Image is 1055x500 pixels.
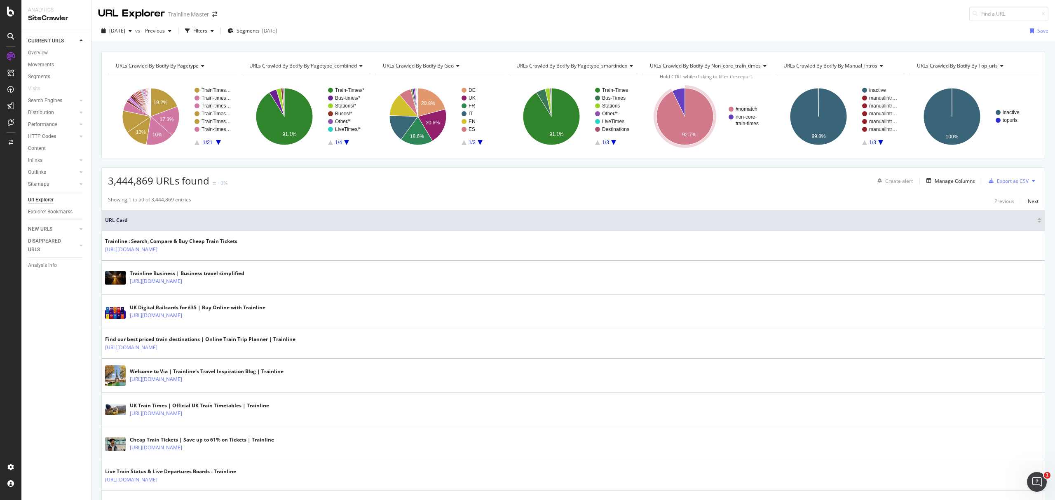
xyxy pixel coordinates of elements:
text: Stations/* [335,103,356,109]
text: 17.3% [160,117,174,122]
a: Movements [28,61,85,69]
div: A chart. [642,81,771,152]
button: Manage Columns [923,176,975,186]
div: Export as CSV [997,178,1029,185]
text: 1/3 [602,140,609,145]
svg: A chart. [776,81,905,152]
text: FR [469,103,475,109]
text: Other/* [602,111,618,117]
text: Bus-Times [602,95,626,101]
div: A chart. [241,81,371,152]
a: [URL][DOMAIN_NAME] [130,277,182,285]
div: HTTP Codes [28,132,56,141]
div: Segments [28,72,50,81]
text: UK [469,95,476,101]
div: Previous [994,198,1014,205]
text: manualintr… [869,126,897,132]
a: [URL][DOMAIN_NAME] [130,444,182,452]
button: Filters [182,24,217,37]
a: Inlinks [28,156,77,165]
div: Save [1037,27,1048,34]
text: Train-Times [602,87,628,93]
text: 1/4 [335,140,342,145]
text: manualintr… [869,103,897,109]
div: Outlinks [28,168,46,177]
text: 91.1% [549,131,563,137]
div: arrow-right-arrow-left [212,12,217,17]
text: Stations [602,103,620,109]
a: [URL][DOMAIN_NAME] [130,311,182,320]
text: 100% [945,134,958,140]
span: URLs Crawled By Botify By pagetype [116,62,199,69]
text: train-times [736,121,759,126]
div: Showing 1 to 50 of 3,444,869 entries [108,196,191,206]
input: Find a URL [969,7,1048,21]
span: 3,444,869 URLs found [108,174,209,187]
a: Explorer Bookmarks [28,208,85,216]
div: NEW URLS [28,225,52,234]
span: vs [135,27,142,34]
a: Visits [28,84,49,93]
svg: A chart. [108,81,237,152]
text: 99.8% [811,133,825,139]
div: DISAPPEARED URLS [28,237,70,254]
svg: A chart. [509,81,638,152]
a: DISAPPEARED URLS [28,237,77,254]
div: Welcome to Via | Trainline's Travel Inspiration Blog | Trainline [130,368,284,375]
a: Outlinks [28,168,77,177]
div: Explorer Bookmarks [28,208,73,216]
div: Overview [28,49,48,57]
text: 20.6% [426,120,440,126]
a: [URL][DOMAIN_NAME] [130,409,182,418]
h4: URLs Crawled By Botify By geo [381,59,497,72]
div: Url Explorer [28,196,54,204]
text: Buses/* [335,111,352,117]
div: UK Train Times | Official UK Train Timetables | Trainline [130,402,269,409]
img: main image [105,305,126,319]
text: manualintr… [869,111,897,117]
a: Url Explorer [28,196,85,204]
h4: URLs Crawled By Botify By pagetype_combined [248,59,369,72]
span: 2025 Aug. 10th [109,27,125,34]
div: Filters [193,27,207,34]
div: Search Engines [28,96,62,105]
text: Train-times… [202,103,231,109]
div: Performance [28,120,57,129]
button: Export as CSV [985,174,1029,187]
button: Next [1028,196,1039,206]
svg: A chart. [909,81,1039,152]
text: 91.1% [282,131,296,137]
span: Previous [142,27,165,34]
a: Search Engines [28,96,77,105]
img: main image [105,437,126,451]
button: Previous [142,24,175,37]
h4: URLs Crawled By Botify By pagetype_smartindex [515,59,640,72]
div: +0% [218,180,227,187]
a: Overview [28,49,85,57]
img: main image [105,365,126,386]
button: Save [1027,24,1048,37]
span: URLs Crawled By Botify By non_core_train_times [650,62,761,69]
span: Hold CTRL while clicking to filter the report. [660,73,753,79]
text: DE [469,87,476,93]
iframe: Intercom live chat [1027,472,1047,492]
button: Create alert [874,174,913,187]
text: 13% [136,129,146,135]
span: URLs Crawled By Botify By pagetype_combined [249,62,357,69]
div: Create alert [885,178,913,185]
div: Trainline Business | Business travel simplified [130,270,244,277]
text: 1/21 [203,140,213,145]
text: topurls [1003,117,1017,123]
div: SiteCrawler [28,14,84,23]
div: Visits [28,84,40,93]
span: URLs Crawled By Botify By geo [383,62,454,69]
svg: A chart. [375,81,504,152]
text: manualintr… [869,119,897,124]
text: LiveTimes/* [335,126,361,132]
div: UK Digital Railcards for £35 | Buy Online with Trainline [130,304,265,311]
div: Sitemaps [28,180,49,189]
a: CURRENT URLS [28,37,77,45]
